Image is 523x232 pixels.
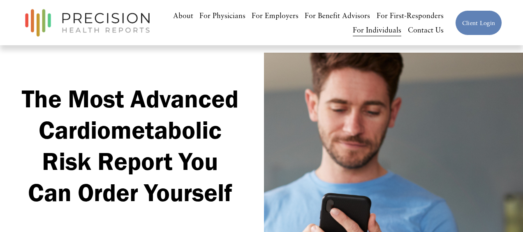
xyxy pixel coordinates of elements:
strong: The Most Advanced Cardiometabolic Risk Report You Can Order Yourself [22,83,245,207]
a: Client Login [455,10,502,35]
img: Precision Health Reports [21,5,154,40]
a: For Benefit Advisors [305,8,370,23]
a: Contact Us [408,23,444,37]
a: For Physicians [199,8,245,23]
a: For Individuals [353,23,401,37]
a: For Employers [252,8,299,23]
a: For First-Responders [377,8,444,23]
a: About [173,8,193,23]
